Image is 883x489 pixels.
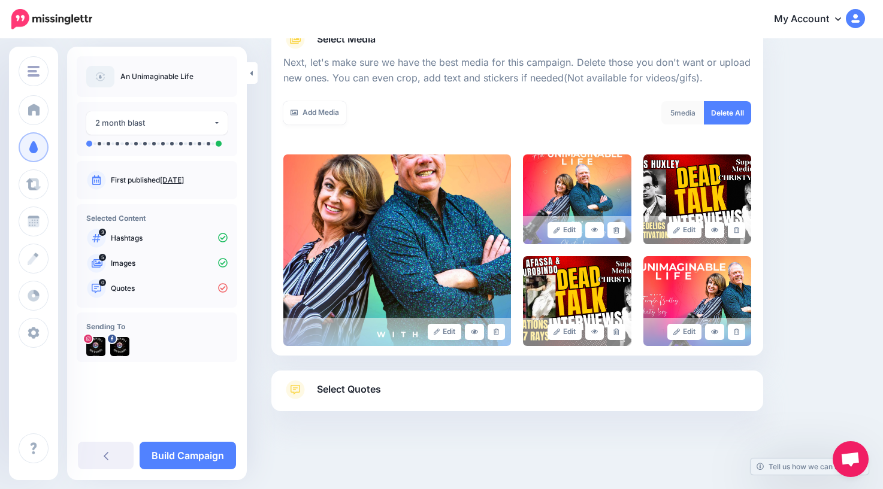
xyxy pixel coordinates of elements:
[667,324,701,340] a: Edit
[283,380,751,411] a: Select Quotes
[11,9,92,29] img: Missinglettr
[548,222,582,238] a: Edit
[751,458,869,475] a: Tell us how we can improve
[523,256,631,346] img: W0RR2BVOGIZU40WPOOREY4IPM4V740VV_large.png
[111,258,228,269] p: Images
[111,233,228,244] p: Hashtags
[283,101,346,124] a: Add Media
[283,49,751,346] div: Select Media
[86,214,228,223] h4: Selected Content
[317,31,376,47] span: Select Media
[548,324,582,340] a: Edit
[833,441,869,477] a: Open chat
[86,337,105,356] img: 472449953_1281368356257536_7554451743400192894_n-bsa151736.jpg
[762,5,865,34] a: My Account
[86,111,228,135] button: 2 month blast
[667,222,701,238] a: Edit
[28,66,40,77] img: menu.png
[86,322,228,331] h4: Sending To
[160,175,184,184] a: [DATE]
[704,101,751,124] a: Delete All
[99,229,106,236] span: 3
[643,154,751,244] img: 5HKQPOHX2CQJU1SJ5Y0Y7W1LC63OTWUJ_large.png
[120,71,193,83] p: An Unimaginable Life
[99,254,106,261] span: 5
[643,256,751,346] img: 2X95L4OHDOI8JN7LVOHGZYU60CQGOTJV_large.png
[283,154,511,346] img: GOOA84R1T6EK4PJCOTQXQN8FV8M0E1KY_large.png
[111,175,228,186] p: First published
[317,381,381,397] span: Select Quotes
[283,30,751,49] a: Select Media
[95,116,213,130] div: 2 month blast
[283,55,751,86] p: Next, let's make sure we have the best media for this campaign. Delete those you don't want or up...
[99,279,106,286] span: 0
[670,108,675,117] span: 5
[86,66,114,87] img: article-default-image-icon.png
[110,337,129,356] img: 472753704_10160185472851537_7242961054534619338_n-bsa151758.jpg
[111,283,228,294] p: Quotes
[523,154,631,244] img: LS3QEIG9K3U5DT1KEG6ALVIRXLHT0HRY_large.jpg
[661,101,704,124] div: media
[428,324,462,340] a: Edit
